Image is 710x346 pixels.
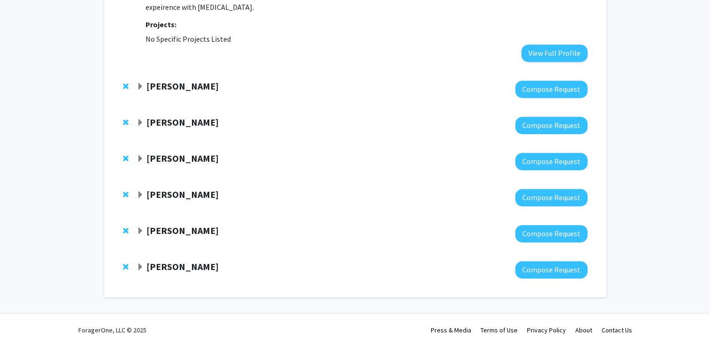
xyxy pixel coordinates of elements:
[145,34,231,44] span: No Specific Projects Listed
[602,326,632,334] a: Contact Us
[481,326,518,334] a: Terms of Use
[521,45,588,62] button: View Full Profile
[123,155,129,162] span: Remove Amanda Allen from bookmarks
[515,189,588,206] button: Compose Request to Tahl Zimmerman
[146,80,219,92] strong: [PERSON_NAME]
[527,326,566,334] a: Privacy Policy
[575,326,592,334] a: About
[146,188,219,200] strong: [PERSON_NAME]
[146,116,219,128] strong: [PERSON_NAME]
[146,152,219,164] strong: [PERSON_NAME]
[137,227,144,235] span: Expand Melissa Schoenlein Bookmark
[137,191,144,199] span: Expand Tahl Zimmerman Bookmark
[515,153,588,170] button: Compose Request to Amanda Allen
[123,83,129,90] span: Remove Laura Nagy from bookmarks
[123,191,129,198] span: Remove Tahl Zimmerman from bookmarks
[137,83,144,90] span: Expand Laura Nagy Bookmark
[146,261,219,272] strong: [PERSON_NAME]
[137,155,144,163] span: Expand Amanda Allen Bookmark
[515,225,588,242] button: Compose Request to Melissa Schoenlein
[515,261,588,278] button: Compose Request to Donna Scheidt
[137,119,144,127] span: Expand Matthew Sayre Bookmark
[137,263,144,271] span: Expand Donna Scheidt Bookmark
[123,119,129,126] span: Remove Matthew Sayre from bookmarks
[7,304,40,339] iframe: Chat
[123,263,129,271] span: Remove Donna Scheidt from bookmarks
[431,326,471,334] a: Press & Media
[515,81,588,98] button: Compose Request to Laura Nagy
[515,117,588,134] button: Compose Request to Matthew Sayre
[146,225,219,236] strong: [PERSON_NAME]
[123,227,129,234] span: Remove Melissa Schoenlein from bookmarks
[145,20,176,29] strong: Projects:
